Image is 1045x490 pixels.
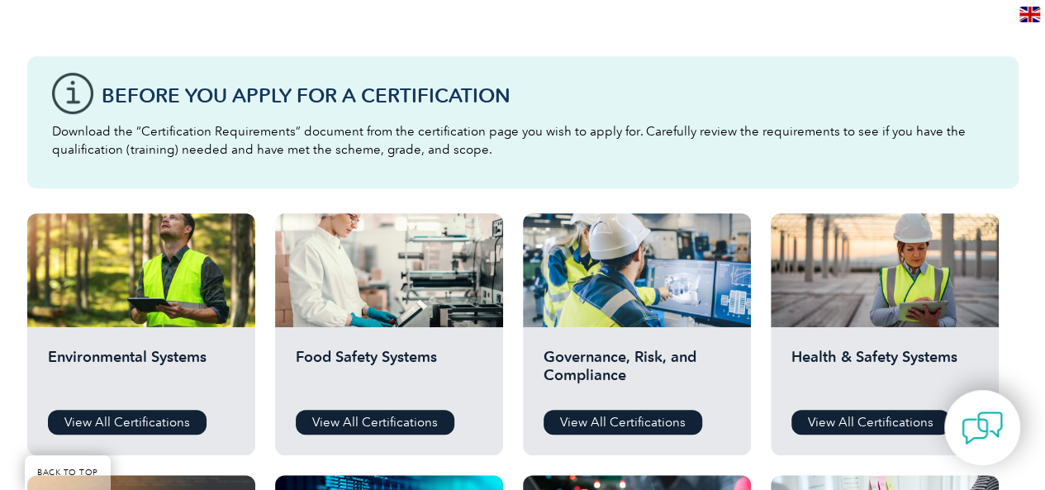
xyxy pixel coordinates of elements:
[48,348,235,397] h2: Environmental Systems
[962,407,1003,449] img: contact-chat.png
[52,122,994,159] p: Download the “Certification Requirements” document from the certification page you wish to apply ...
[791,348,978,397] h2: Health & Safety Systems
[1019,7,1040,22] img: en
[544,410,702,435] a: View All Certifications
[102,85,994,106] h3: Before You Apply For a Certification
[48,410,207,435] a: View All Certifications
[791,410,950,435] a: View All Certifications
[296,410,454,435] a: View All Certifications
[296,348,482,397] h2: Food Safety Systems
[25,455,111,490] a: BACK TO TOP
[544,348,730,397] h2: Governance, Risk, and Compliance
